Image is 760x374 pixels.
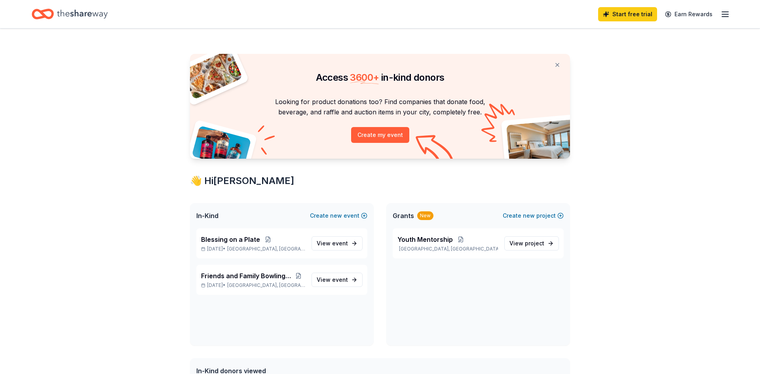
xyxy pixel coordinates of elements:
div: New [417,211,433,220]
span: Blessing on a Plate [201,235,260,244]
span: In-Kind [196,211,218,220]
button: Createnewevent [310,211,367,220]
a: Earn Rewards [660,7,717,21]
a: Start free trial [598,7,657,21]
img: Curvy arrow [416,135,455,165]
span: project [525,240,544,247]
span: [GEOGRAPHIC_DATA], [GEOGRAPHIC_DATA] [227,282,305,289]
span: new [523,211,535,220]
a: View event [312,236,363,251]
span: Grants [393,211,414,220]
span: View [509,239,544,248]
span: Access in-kind donors [316,72,445,83]
img: Pizza [181,49,243,100]
a: View project [504,236,559,251]
p: [GEOGRAPHIC_DATA], [GEOGRAPHIC_DATA] [397,246,498,252]
span: [GEOGRAPHIC_DATA], [GEOGRAPHIC_DATA] [227,246,305,252]
span: 3600 + [350,72,379,83]
button: Createnewproject [503,211,564,220]
a: Home [32,5,108,23]
button: Create my event [351,127,409,143]
a: View event [312,273,363,287]
span: View [317,275,348,285]
p: [DATE] • [201,282,305,289]
p: [DATE] • [201,246,305,252]
span: event [332,276,348,283]
div: 👋 Hi [PERSON_NAME] [190,175,570,187]
p: Looking for product donations too? Find companies that donate food, beverage, and raffle and auct... [199,97,560,118]
span: event [332,240,348,247]
span: Youth Mentorship [397,235,453,244]
span: new [330,211,342,220]
span: View [317,239,348,248]
span: Friends and Family Bowling Event [201,271,291,281]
